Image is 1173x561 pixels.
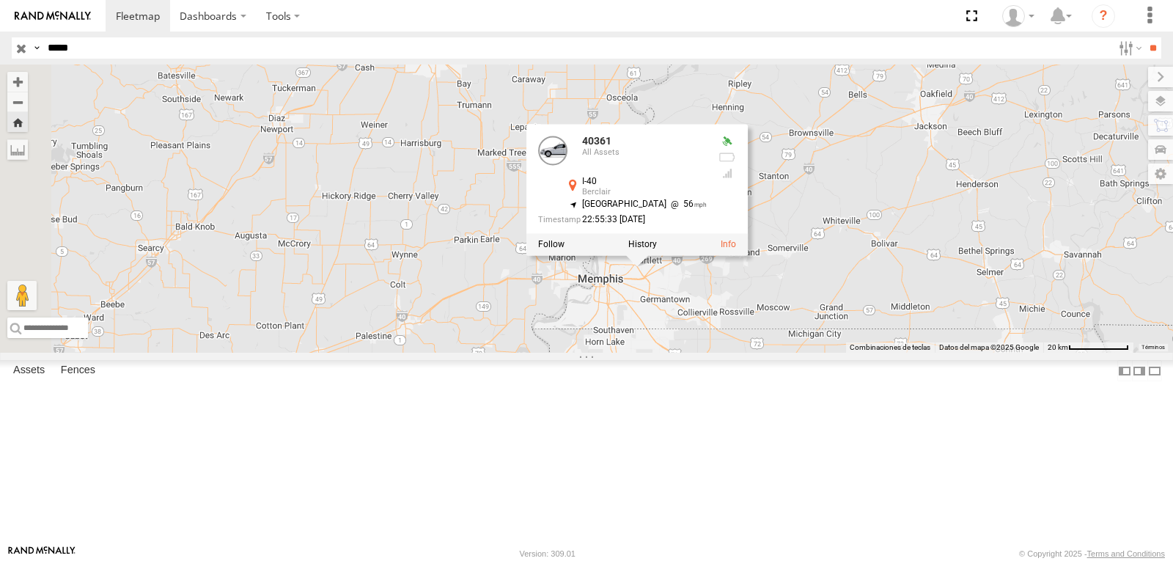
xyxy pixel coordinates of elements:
[1148,164,1173,184] label: Map Settings
[1141,345,1165,351] a: Términos (se abre en una nueva pestaña)
[1092,4,1115,28] i: ?
[721,239,736,249] a: View Asset Details
[1048,343,1068,351] span: 20 km
[718,136,736,147] div: Valid GPS Fix
[1117,360,1132,381] label: Dock Summary Table to the Left
[997,5,1040,27] div: Miguel Cantu
[520,549,576,558] div: Version: 309.01
[850,342,930,353] button: Combinaciones de teclas
[7,139,28,160] label: Measure
[582,199,666,209] span: [GEOGRAPHIC_DATA]
[666,199,707,209] span: 56
[628,239,657,249] label: View Asset History
[7,112,28,132] button: Zoom Home
[1019,549,1165,558] div: © Copyright 2025 -
[15,11,91,21] img: rand-logo.svg
[718,167,736,179] div: Last Event GSM Signal Strength
[1132,360,1147,381] label: Dock Summary Table to the Right
[582,136,707,147] div: 40361
[1113,37,1144,59] label: Search Filter Options
[7,281,37,310] button: Arrastra al hombrecito al mapa para abrir Street View
[8,546,76,561] a: Visit our Website
[582,177,707,186] div: I-40
[582,188,707,197] div: Berclair
[54,361,103,381] label: Fences
[582,148,707,157] div: All Assets
[1043,342,1133,353] button: Escala del mapa: 20 km por 79 píxeles
[7,72,28,92] button: Zoom in
[1147,360,1162,381] label: Hide Summary Table
[939,343,1039,351] span: Datos del mapa ©2025 Google
[31,37,43,59] label: Search Query
[538,239,565,249] label: Realtime tracking of Asset
[7,92,28,112] button: Zoom out
[718,151,736,163] div: No battery health information received from this device.
[1087,549,1165,558] a: Terms and Conditions
[538,215,707,224] div: Date/time of location update
[6,361,52,381] label: Assets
